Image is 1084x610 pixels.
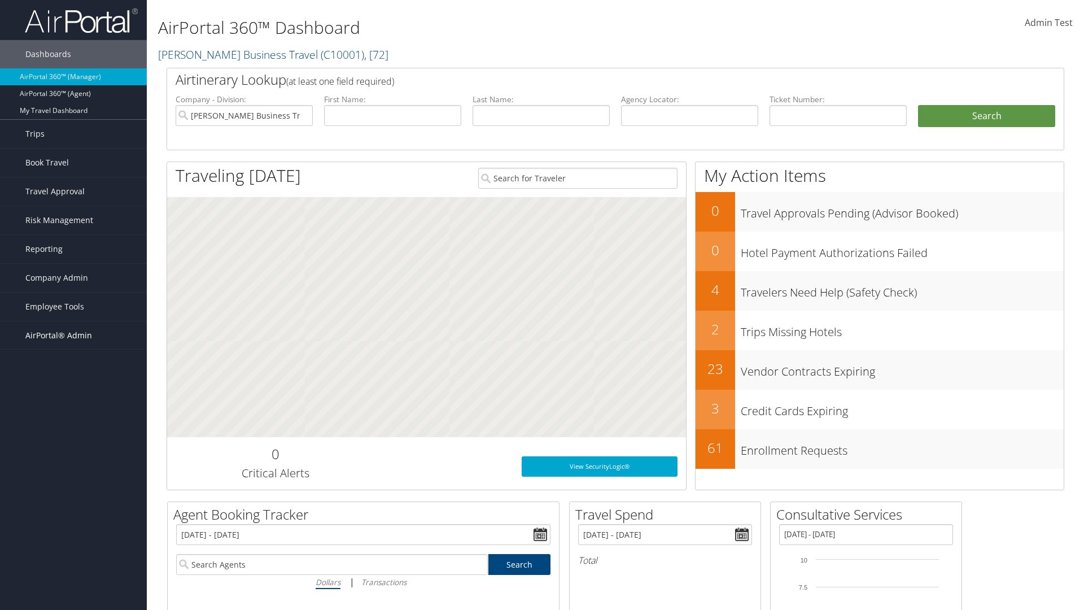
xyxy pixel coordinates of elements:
tspan: 10 [801,557,807,564]
h2: 23 [696,359,735,378]
label: Last Name: [473,94,610,105]
label: Company - Division: [176,94,313,105]
a: 4Travelers Need Help (Safety Check) [696,271,1064,311]
h3: Vendor Contracts Expiring [741,358,1064,380]
a: 23Vendor Contracts Expiring [696,350,1064,390]
h2: Agent Booking Tracker [173,505,559,524]
a: 3Credit Cards Expiring [696,390,1064,429]
h2: 2 [696,320,735,339]
h2: 4 [696,280,735,299]
span: Company Admin [25,264,88,292]
h2: 61 [696,438,735,457]
h3: Trips Missing Hotels [741,319,1064,340]
span: Admin Test [1025,16,1073,29]
h1: Traveling [DATE] [176,164,301,188]
label: First Name: [324,94,461,105]
h1: AirPortal 360™ Dashboard [158,16,768,40]
h3: Travel Approvals Pending (Advisor Booked) [741,200,1064,221]
a: Search [488,554,551,575]
span: Trips [25,120,45,148]
button: Search [918,105,1055,128]
h2: Airtinerary Lookup [176,70,981,89]
span: (at least one field required) [286,75,394,88]
h3: Enrollment Requests [741,437,1064,459]
span: Travel Approval [25,177,85,206]
h3: Travelers Need Help (Safety Check) [741,279,1064,300]
h3: Critical Alerts [176,465,375,481]
h3: Credit Cards Expiring [741,398,1064,419]
i: Transactions [361,577,406,587]
span: Book Travel [25,149,69,177]
h6: Total [578,554,752,567]
span: , [ 72 ] [364,47,388,62]
label: Agency Locator: [621,94,758,105]
tspan: 7.5 [799,584,807,591]
h2: 0 [696,241,735,260]
input: Search Agents [176,554,488,575]
div: | [176,575,550,589]
img: airportal-logo.png [25,7,138,34]
span: AirPortal® Admin [25,321,92,350]
h2: 0 [696,201,735,220]
h2: 3 [696,399,735,418]
h2: Travel Spend [575,505,760,524]
a: View SecurityLogic® [522,456,677,477]
a: Admin Test [1025,6,1073,41]
a: [PERSON_NAME] Business Travel [158,47,388,62]
a: 61Enrollment Requests [696,429,1064,469]
span: Employee Tools [25,293,84,321]
i: Dollars [316,577,340,587]
h1: My Action Items [696,164,1064,188]
a: 2Trips Missing Hotels [696,311,1064,350]
h2: 0 [176,445,375,464]
label: Ticket Number: [770,94,907,105]
span: ( C10001 ) [321,47,364,62]
h3: Hotel Payment Authorizations Failed [741,239,1064,261]
h2: Consultative Services [776,505,961,524]
span: Risk Management [25,206,93,234]
span: Dashboards [25,40,71,68]
input: Search for Traveler [478,168,677,189]
a: 0Travel Approvals Pending (Advisor Booked) [696,192,1064,232]
a: 0Hotel Payment Authorizations Failed [696,232,1064,271]
span: Reporting [25,235,63,263]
